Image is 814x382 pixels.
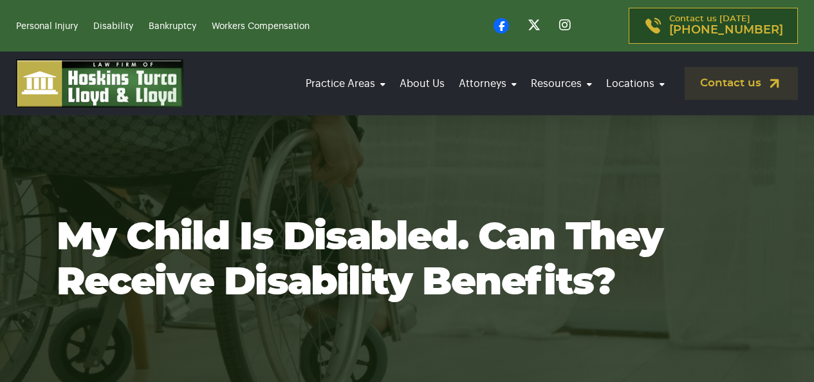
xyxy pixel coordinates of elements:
span: [PHONE_NUMBER] [669,24,783,37]
p: Contact us [DATE] [669,15,783,37]
a: Personal Injury [16,22,78,31]
a: Disability [93,22,133,31]
a: Bankruptcy [149,22,196,31]
a: Contact us [685,67,798,100]
img: logo [16,59,183,108]
a: Practice Areas [302,66,389,102]
a: Attorneys [455,66,521,102]
h1: My Child Is Disabled. Can They Receive Disability Benefits? [57,215,758,305]
a: About Us [396,66,449,102]
a: Resources [527,66,596,102]
a: Contact us [DATE][PHONE_NUMBER] [629,8,798,44]
a: Locations [602,66,669,102]
a: Workers Compensation [212,22,310,31]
